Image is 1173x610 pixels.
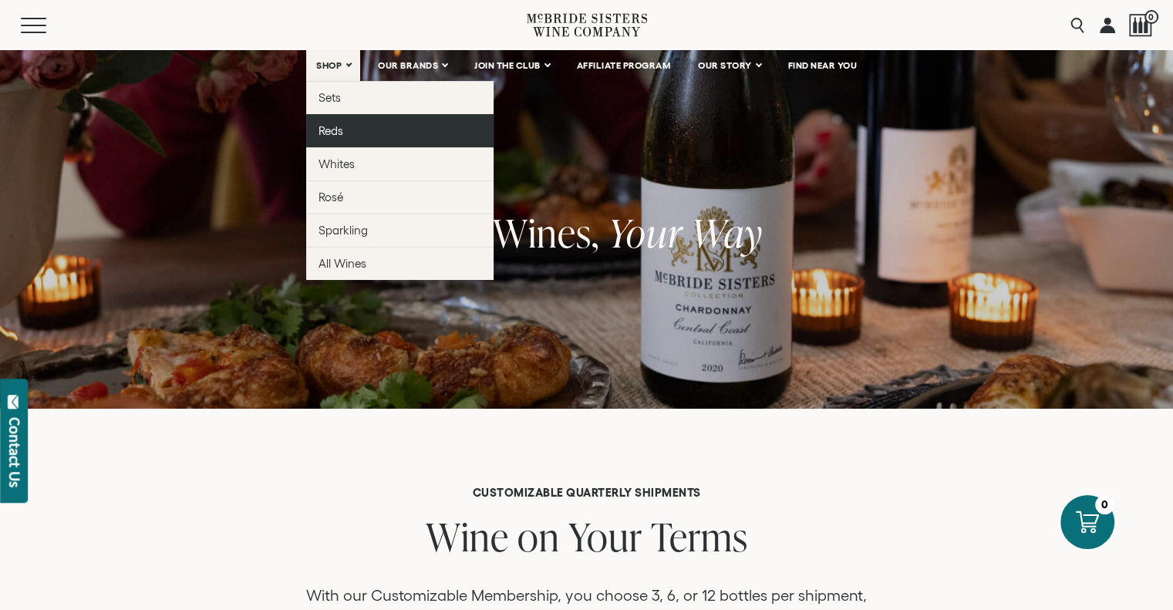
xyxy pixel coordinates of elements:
[517,510,560,563] span: on
[306,214,494,247] a: Sparkling
[319,257,366,270] span: All Wines
[316,60,342,71] span: SHOP
[7,417,22,487] div: Contact Us
[306,50,360,81] a: SHOP
[698,60,752,71] span: OUR STORY
[319,91,341,104] span: Sets
[464,50,559,81] a: JOIN THE CLUB
[306,180,494,214] a: Rosé
[1144,10,1158,24] span: 0
[568,510,642,563] span: Your
[567,50,681,81] a: AFFILIATE PROGRAM
[577,60,671,71] span: AFFILIATE PROGRAM
[688,50,770,81] a: OUR STORY
[651,510,748,563] span: Terms
[21,18,76,33] button: Mobile Menu Trigger
[691,206,763,259] span: Way
[319,224,368,237] span: Sparkling
[778,50,868,81] a: FIND NEAR YOU
[788,60,858,71] span: FIND NEAR YOU
[493,206,599,259] span: Wines,
[306,114,494,147] a: Reds
[474,60,541,71] span: JOIN THE CLUB
[426,510,509,563] span: Wine
[306,81,494,114] a: Sets
[306,147,494,180] a: Whites
[319,157,355,170] span: Whites
[608,206,683,259] span: Your
[378,60,438,71] span: OUR BRANDS
[306,247,494,280] a: All Wines
[368,50,457,81] a: OUR BRANDS
[319,190,343,204] span: Rosé
[1095,495,1114,514] div: 0
[319,124,343,137] span: Reds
